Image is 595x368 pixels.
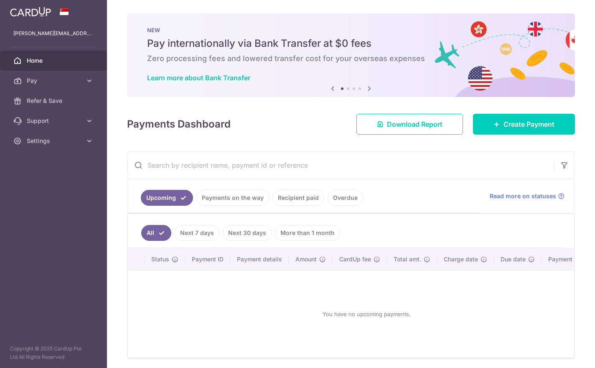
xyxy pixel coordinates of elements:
[147,74,250,82] a: Learn more about Bank Transfer
[10,7,51,17] img: CardUp
[230,248,289,270] th: Payment details
[473,114,575,135] a: Create Payment
[138,277,595,351] div: You have no upcoming payments.
[387,119,442,129] span: Download Report
[147,27,555,33] p: NEW
[295,255,317,263] span: Amount
[356,114,463,135] a: Download Report
[127,152,554,179] input: Search by recipient name, payment id or reference
[223,225,272,241] a: Next 30 days
[27,137,82,145] span: Settings
[501,255,526,263] span: Due date
[490,192,556,200] span: Read more on statuses
[151,255,169,263] span: Status
[27,117,82,125] span: Support
[27,97,82,105] span: Refer & Save
[27,77,82,85] span: Pay
[175,225,219,241] a: Next 7 days
[147,37,555,50] h5: Pay internationally via Bank Transfer at $0 fees
[328,190,363,206] a: Overdue
[127,117,231,132] h4: Payments Dashboard
[503,119,554,129] span: Create Payment
[490,192,564,200] a: Read more on statuses
[141,225,171,241] a: All
[147,54,555,64] h6: Zero processing fees and lowered transfer cost for your overseas expenses
[275,225,340,241] a: More than 1 month
[13,29,94,38] p: [PERSON_NAME][EMAIL_ADDRESS][DOMAIN_NAME]
[339,255,371,263] span: CardUp fee
[141,190,193,206] a: Upcoming
[272,190,324,206] a: Recipient paid
[444,255,478,263] span: Charge date
[27,56,82,65] span: Home
[185,248,230,270] th: Payment ID
[394,255,421,263] span: Total amt.
[127,13,575,97] img: Bank transfer banner
[196,190,269,206] a: Payments on the way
